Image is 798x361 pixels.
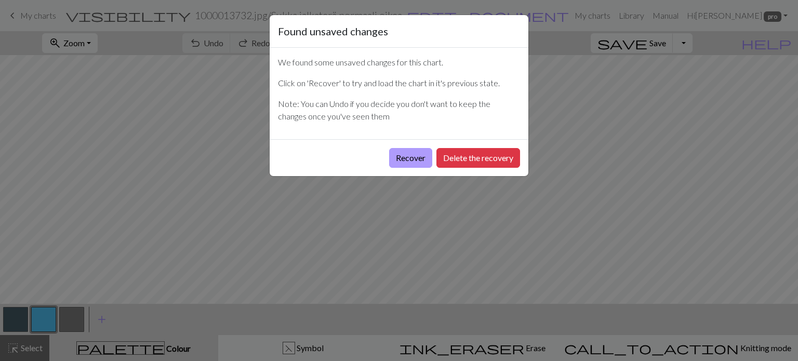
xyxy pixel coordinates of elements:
button: Delete the recovery [436,148,520,168]
p: Note: You can Undo if you decide you don't want to keep the changes once you've seen them [278,98,520,123]
p: Click on 'Recover' to try and load the chart in it's previous state. [278,77,520,89]
p: We found some unsaved changes for this chart. [278,56,520,69]
h5: Found unsaved changes [278,23,388,39]
button: Recover [389,148,432,168]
